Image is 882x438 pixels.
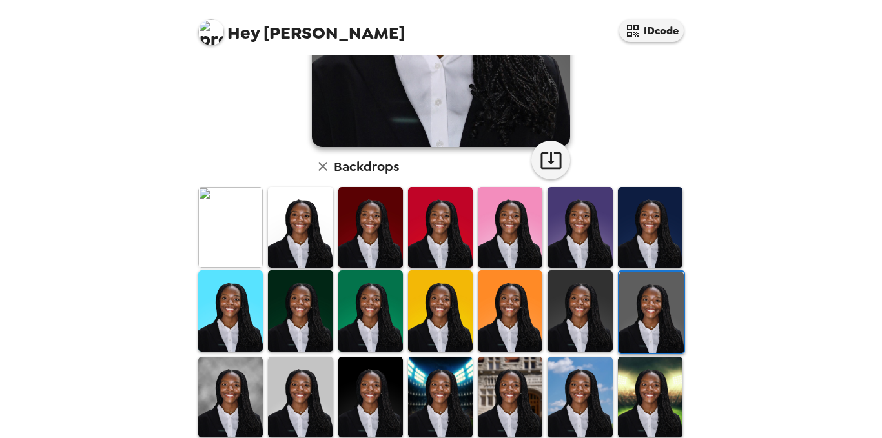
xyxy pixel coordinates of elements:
img: profile pic [198,19,224,45]
span: [PERSON_NAME] [198,13,405,42]
span: Hey [227,21,260,45]
button: IDcode [619,19,684,42]
img: Original [198,187,263,268]
h6: Backdrops [334,156,399,177]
